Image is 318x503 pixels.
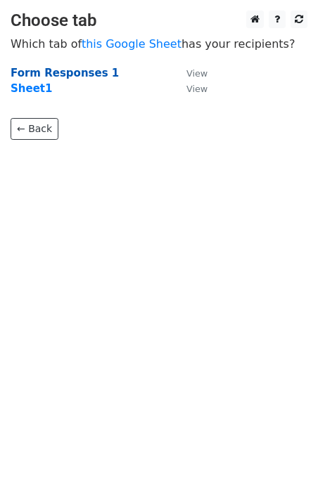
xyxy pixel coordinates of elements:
a: View [172,67,208,79]
a: this Google Sheet [82,37,182,51]
a: Sheet1 [11,82,52,95]
p: Which tab of has your recipients? [11,37,307,51]
small: View [186,68,208,79]
small: View [186,84,208,94]
a: Form Responses 1 [11,67,119,79]
h3: Choose tab [11,11,307,31]
a: View [172,82,208,95]
a: ← Back [11,118,58,140]
iframe: Chat Widget [248,436,318,503]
